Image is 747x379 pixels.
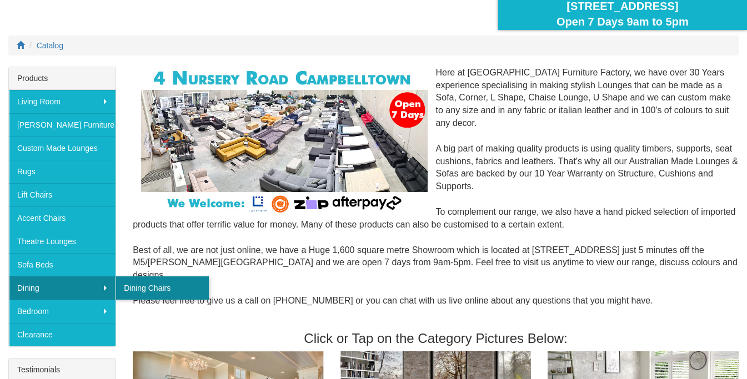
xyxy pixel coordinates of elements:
img: Corner Modular Lounges [141,67,427,215]
a: Custom Made Lounges [9,137,116,160]
a: Lift Chairs [9,183,116,206]
a: [PERSON_NAME] Furniture [9,113,116,137]
a: Accent Chairs [9,206,116,230]
a: Dining Chairs [116,276,209,300]
a: Sofa Beds [9,253,116,276]
a: Living Room [9,90,116,113]
a: Catalog [37,41,63,50]
a: Bedroom [9,300,116,323]
a: Theatre Lounges [9,230,116,253]
h3: Click or Tap on the Category Pictures Below: [133,331,739,346]
div: Here at [GEOGRAPHIC_DATA] Furniture Factory, we have over 30 Years experience specialising in mak... [133,67,739,320]
a: Dining [9,276,116,300]
a: Rugs [9,160,116,183]
div: Products [9,67,116,90]
a: Clearance [9,323,116,346]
